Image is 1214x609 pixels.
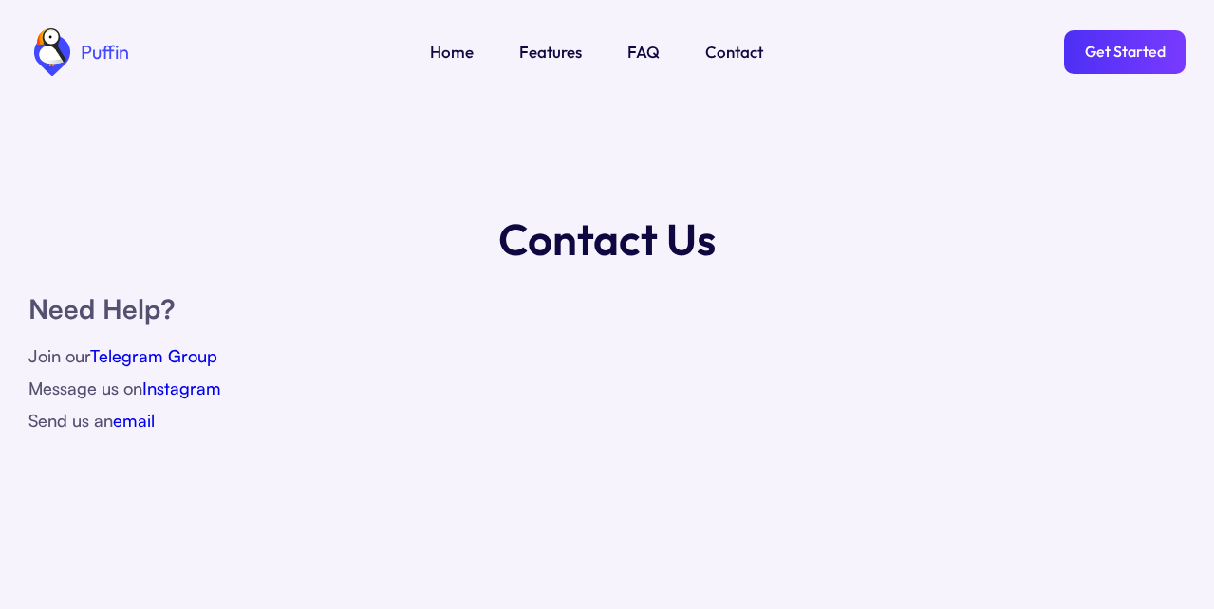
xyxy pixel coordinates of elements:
a: Home [430,40,474,65]
h1: Contact Us [498,209,716,269]
a: Contact [705,40,763,65]
a: Instagram [142,378,221,398]
div: Puffin [76,43,129,62]
a: email [113,410,155,431]
a: Telegram Group [90,345,217,366]
h1: Need Help? [28,288,1186,330]
a: Get Started [1064,30,1186,74]
a: Features [519,40,582,65]
a: home [28,28,129,76]
a: FAQ [627,40,660,65]
div: Join our Message us on Send us an [28,340,1186,436]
